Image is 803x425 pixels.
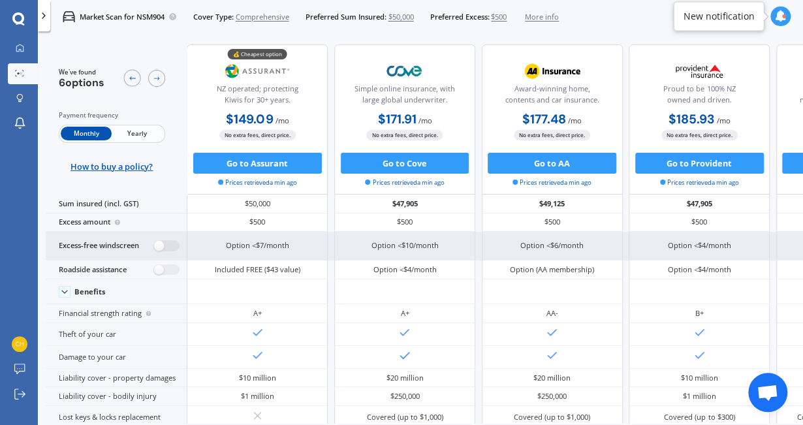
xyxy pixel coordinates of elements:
div: $500 [482,213,623,232]
span: No extra fees, direct price. [219,130,296,140]
button: Go to Assurant [193,153,322,174]
div: $10 million [239,373,276,383]
div: Open chat [748,373,787,412]
span: Comprehensive [236,12,289,22]
span: / mo [418,116,432,125]
div: Benefits [74,287,106,296]
div: Simple online insurance, with large global underwriter. [343,84,466,110]
div: A+ [400,308,409,319]
span: / mo [568,116,582,125]
span: Preferred Excess: [430,12,490,22]
span: / mo [275,116,289,125]
div: $20 million [386,373,423,383]
div: Option <$6/month [520,240,584,251]
span: Prices retrieved a min ago [660,178,739,187]
b: $149.09 [226,111,273,127]
div: $20 million [533,373,571,383]
div: New notification [683,10,754,23]
img: AA.webp [518,58,587,84]
div: Theft of your car [46,323,187,346]
div: $250,000 [390,391,419,401]
div: NZ operated; protecting Kiwis for 30+ years. [196,84,319,110]
span: More info [525,12,559,22]
div: Excess amount [46,213,187,232]
div: $250,000 [537,391,567,401]
span: Preferred Sum Insured: [306,12,386,22]
img: e9355b288d002d13f122bd78e9fbb18b [12,336,27,352]
div: $49,125 [482,195,623,213]
span: Prices retrieved a min ago [218,178,297,187]
div: Award-winning home, contents and car insurance. [490,84,613,110]
div: Sum insured (incl. GST) [46,195,187,213]
div: Excess-free windscreen [46,232,187,260]
span: Monthly [61,127,112,140]
span: $500 [491,12,507,22]
div: Covered (up to $1,000) [514,412,590,422]
div: Roadside assistance [46,260,187,279]
div: Liability cover - bodily injury [46,387,187,405]
b: $171.91 [377,111,416,127]
span: Cover Type: [193,12,234,22]
div: $10 million [681,373,718,383]
div: $500 [334,213,475,232]
div: Financial strength rating [46,304,187,323]
div: $47,905 [629,195,770,213]
div: Option (AA membership) [510,264,594,275]
div: Option <$4/month [373,264,436,275]
span: No extra fees, direct price. [661,130,738,140]
div: 💰 Cheapest option [228,49,287,59]
div: Option <$4/month [668,264,731,275]
button: Go to AA [488,153,616,174]
img: Provident.png [665,58,734,84]
div: $500 [629,213,770,232]
span: No extra fees, direct price. [514,130,590,140]
div: $1 million [683,391,716,401]
span: How to buy a policy? [71,161,153,172]
div: $50,000 [187,195,328,213]
div: Covered (up to $1,000) [366,412,443,422]
img: Assurant.png [223,58,292,84]
span: Prices retrieved a min ago [512,178,591,187]
div: Proud to be 100% NZ owned and driven. [638,84,761,110]
div: Option <$7/month [226,240,289,251]
div: Included FREE ($43 value) [215,264,300,275]
button: Go to Provident [635,153,764,174]
div: B+ [695,308,704,319]
div: Option <$10/month [371,240,438,251]
div: Covered (up to $300) [664,412,734,422]
p: Market Scan for NSM904 [80,12,165,22]
div: Damage to your car [46,346,187,369]
span: / mo [717,116,731,125]
span: $50,000 [388,12,413,22]
div: Option <$4/month [668,240,731,251]
div: $47,905 [334,195,475,213]
div: $500 [187,213,328,232]
span: No extra fees, direct price. [366,130,443,140]
div: $1 million [241,391,274,401]
span: Yearly [112,127,163,140]
div: AA- [546,308,558,319]
span: 6 options [59,76,104,89]
img: Cove.webp [370,58,439,84]
span: We've found [59,68,104,77]
b: $177.48 [522,111,566,127]
div: Payment frequency [59,110,165,121]
span: Prices retrieved a min ago [365,178,444,187]
b: $185.93 [669,111,715,127]
div: A+ [253,308,262,319]
div: Liability cover - property damages [46,369,187,387]
img: car.f15378c7a67c060ca3f3.svg [63,10,75,23]
button: Go to Cove [341,153,469,174]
